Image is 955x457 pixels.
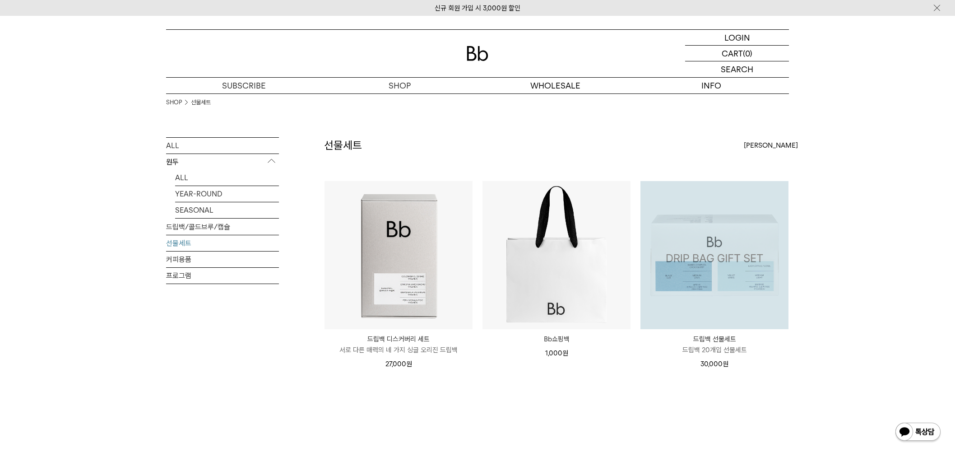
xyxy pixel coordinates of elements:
[640,345,788,355] p: 드립백 20개입 선물세트
[325,345,473,355] p: 서로 다른 매력의 네 가지 싱글 오리진 드립백
[700,360,728,368] span: 30,000
[166,154,279,170] p: 원두
[191,98,211,107] a: 선물세트
[166,252,279,267] a: 커피용품
[724,30,750,45] p: LOGIN
[633,78,789,93] p: INFO
[325,334,473,345] p: 드립백 디스커버리 세트
[482,181,630,329] img: Bb쇼핑백
[640,181,788,329] img: 1000000068_add2_01.png
[722,46,743,61] p: CART
[322,78,477,93] a: SHOP
[385,360,412,368] span: 27,000
[640,334,788,345] p: 드립백 선물세트
[895,422,941,443] img: 카카오톡 채널 1:1 채팅 버튼
[166,235,279,251] a: 선물세트
[685,46,789,61] a: CART (0)
[166,219,279,235] a: 드립백/콜드브루/캡슐
[166,138,279,154] a: ALL
[406,360,412,368] span: 원
[166,98,182,107] a: SHOP
[325,334,473,355] a: 드립백 디스커버리 세트 서로 다른 매력의 네 가지 싱글 오리진 드립백
[166,268,279,284] a: 프로그램
[325,181,473,329] img: 드립백 디스커버리 세트
[175,202,279,218] a: SEASONAL
[640,334,788,355] a: 드립백 선물세트 드립백 20개입 선물세트
[324,138,362,153] h2: 선물세트
[640,181,788,329] a: 드립백 선물세트
[562,349,568,357] span: 원
[175,170,279,186] a: ALL
[482,334,630,345] a: Bb쇼핑백
[477,78,633,93] p: WHOLESALE
[166,78,322,93] a: SUBSCRIBE
[743,46,752,61] p: (0)
[175,186,279,202] a: YEAR-ROUND
[545,349,568,357] span: 1,000
[467,46,488,61] img: 로고
[685,30,789,46] a: LOGIN
[721,61,753,77] p: SEARCH
[435,4,520,12] a: 신규 회원 가입 시 3,000원 할인
[744,140,798,151] span: [PERSON_NAME]
[723,360,728,368] span: 원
